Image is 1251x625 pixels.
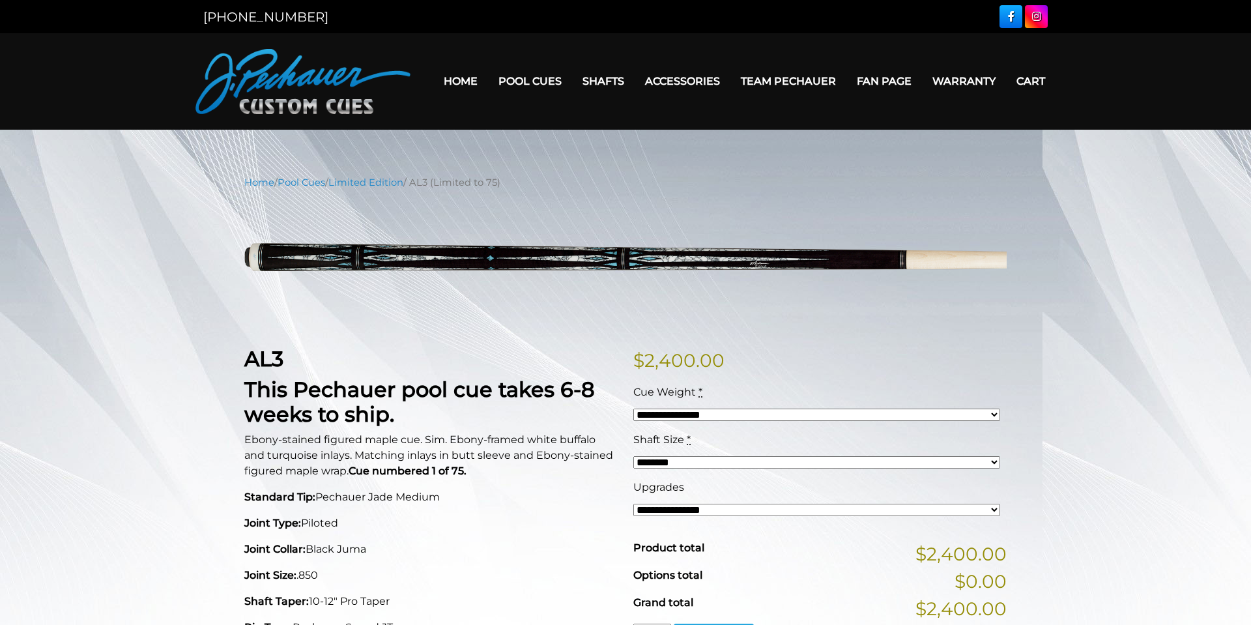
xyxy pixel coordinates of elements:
strong: Joint Size: [244,569,296,581]
span: Cue Weight [633,386,696,398]
p: Black Juma [244,542,618,557]
a: [PHONE_NUMBER] [203,9,328,25]
strong: Joint Collar: [244,543,306,555]
a: Team Pechauer [730,65,846,98]
span: Shaft Size [633,433,684,446]
a: Home [433,65,488,98]
strong: Joint Type: [244,517,301,529]
bdi: 2,400.00 [633,349,725,371]
strong: Cue numbered 1 of 75. [349,465,467,477]
strong: This Pechauer pool cue takes 6-8 weeks to ship. [244,377,595,427]
span: Ebony-stained figured maple cue. Sim. Ebony-framed white buffalo and turquoise inlays. Matching i... [244,433,613,477]
p: Pechauer Jade Medium [244,489,618,505]
strong: Standard Tip: [244,491,315,503]
a: Limited Edition [328,177,403,188]
a: Accessories [635,65,730,98]
span: $ [633,349,644,371]
a: Shafts [572,65,635,98]
span: Upgrades [633,481,684,493]
img: Pechauer Custom Cues [195,49,410,114]
abbr: required [698,386,702,398]
abbr: required [687,433,691,446]
span: Product total [633,542,704,554]
img: AL3-UPDATED.png [244,199,1007,327]
span: $2,400.00 [915,595,1007,622]
span: Options total [633,569,702,581]
span: $0.00 [955,568,1007,595]
a: Warranty [922,65,1006,98]
p: Piloted [244,516,618,531]
p: .850 [244,568,618,583]
a: Fan Page [846,65,922,98]
a: Pool Cues [488,65,572,98]
nav: Breadcrumb [244,175,1007,190]
p: 10-12" Pro Taper [244,594,618,609]
strong: AL3 [244,346,283,371]
a: Cart [1006,65,1056,98]
span: $2,400.00 [915,540,1007,568]
span: Grand total [633,596,693,609]
strong: Shaft Taper: [244,595,309,607]
a: Home [244,177,274,188]
a: Pool Cues [278,177,325,188]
